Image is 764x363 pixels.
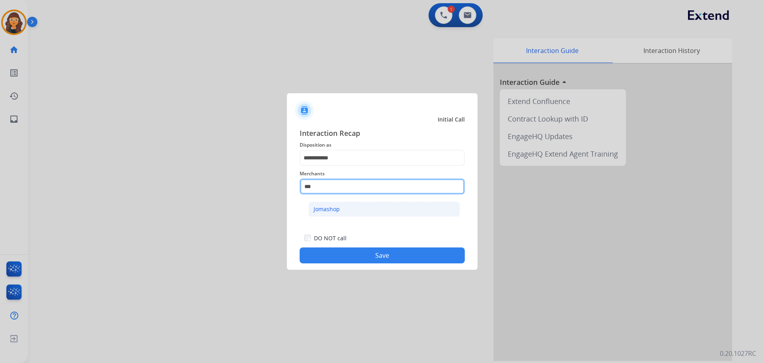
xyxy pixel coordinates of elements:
[300,128,465,140] span: Interaction Recap
[300,247,465,263] button: Save
[300,169,465,179] span: Merchants
[314,234,347,242] label: DO NOT call
[295,101,314,120] img: contactIcon
[300,140,465,150] span: Disposition as
[720,349,756,358] p: 0.20.1027RC
[438,116,465,124] span: Initial Call
[314,205,340,213] div: Jomashop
